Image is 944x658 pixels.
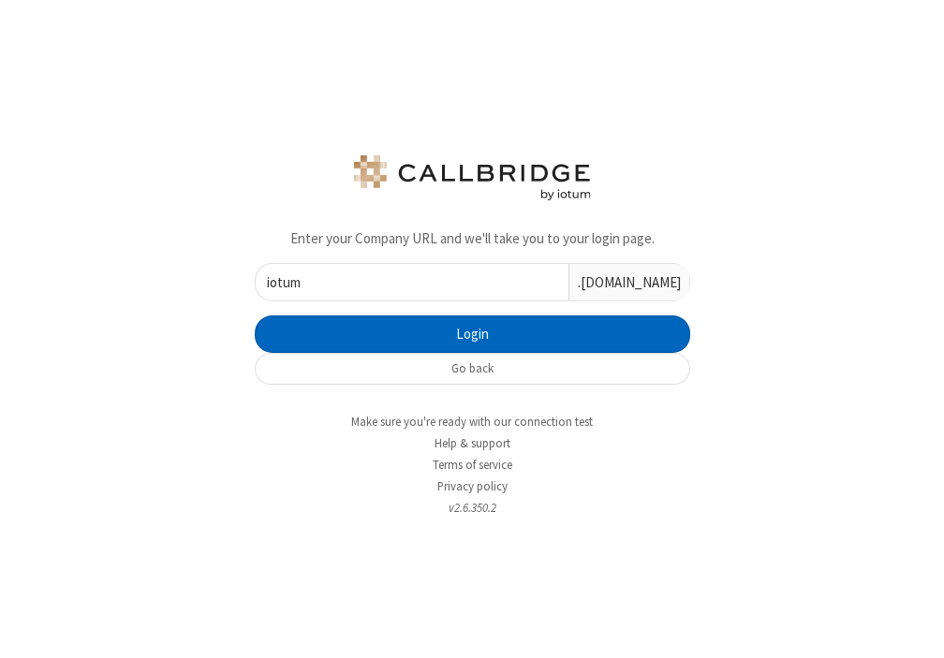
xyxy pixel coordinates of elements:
[350,155,594,200] img: logo.png
[256,264,568,300] input: eg. my-company-name
[433,457,512,473] a: Terms of service
[435,435,510,451] a: Help & support
[241,499,704,517] li: v2.6.350.2
[437,478,508,494] a: Privacy policy
[568,264,689,300] div: .[DOMAIN_NAME]
[255,353,690,385] button: Go back
[351,414,593,430] a: Make sure you're ready with our connection test
[255,228,690,250] p: Enter your Company URL and we'll take you to your login page.
[255,315,690,353] button: Login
